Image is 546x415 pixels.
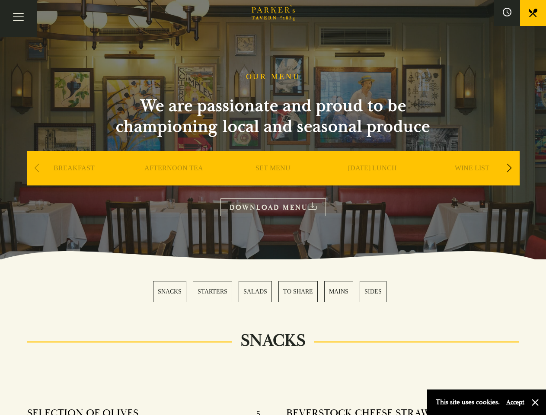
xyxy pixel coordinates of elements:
[226,151,321,211] div: 3 / 9
[531,398,540,407] button: Close and accept
[255,164,291,198] a: SET MENU
[348,164,397,198] a: [DATE] LUNCH
[325,151,420,211] div: 4 / 9
[239,281,272,302] a: 3 / 6
[246,72,300,82] h1: OUR MENU
[455,164,489,198] a: WINE LIST
[54,164,95,198] a: BREAKFAST
[504,159,515,178] div: Next slide
[100,96,446,137] h2: We are passionate and proud to be championing local and seasonal produce
[232,330,314,351] h2: SNACKS
[153,281,186,302] a: 1 / 6
[436,396,500,409] p: This site uses cookies.
[425,151,520,211] div: 5 / 9
[193,281,232,302] a: 2 / 6
[506,398,524,406] button: Accept
[126,151,221,211] div: 2 / 9
[278,281,318,302] a: 4 / 6
[144,164,203,198] a: AFTERNOON TEA
[360,281,386,302] a: 6 / 6
[31,159,43,178] div: Previous slide
[27,151,122,211] div: 1 / 9
[324,281,353,302] a: 5 / 6
[220,198,326,216] a: DOWNLOAD MENU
